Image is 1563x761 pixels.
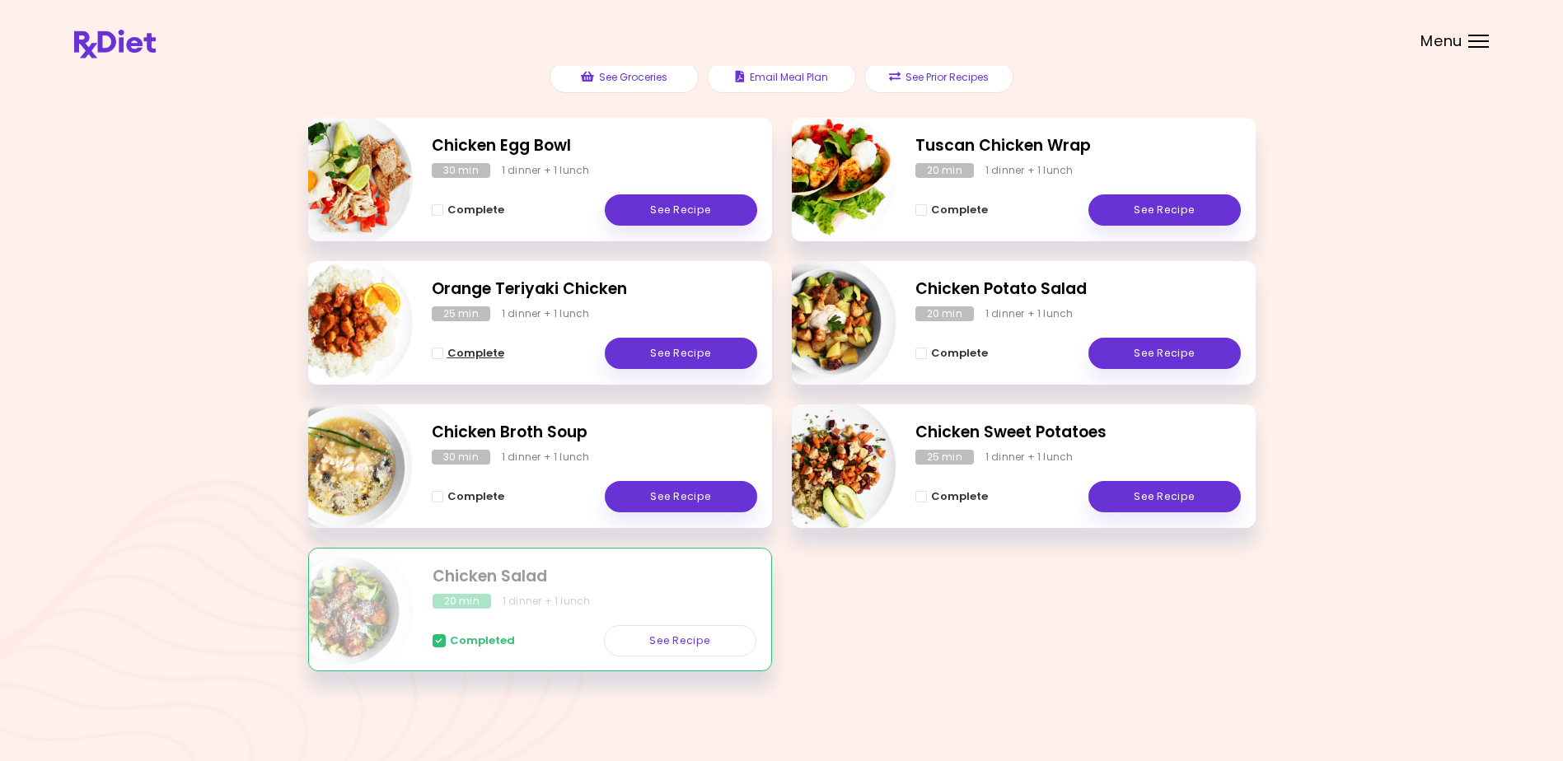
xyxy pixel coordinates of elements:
div: 1 dinner + 1 lunch [985,450,1074,465]
div: 20 min [915,306,974,321]
img: Info - Orange Teriyaki Chicken [276,254,413,391]
img: Info - Chicken Broth Soup [276,398,413,535]
button: Complete - Chicken Sweet Potatoes [915,487,988,507]
img: Info - Chicken Sweet Potatoes [760,398,896,535]
h2: Chicken Broth Soup [432,421,757,445]
h2: Chicken Potato Salad [915,278,1241,301]
a: See Recipe - Chicken Sweet Potatoes [1088,481,1241,512]
h2: Chicken Salad [433,565,756,589]
button: Complete - Chicken Broth Soup [432,487,504,507]
div: 1 dinner + 1 lunch [502,163,590,178]
button: Email Meal Plan [707,62,856,93]
span: Complete [931,347,988,360]
div: 1 dinner + 1 lunch [502,450,590,465]
button: Complete - Tuscan Chicken Wrap [915,200,988,220]
div: 1 dinner + 1 lunch [985,306,1074,321]
div: 20 min [433,594,491,609]
div: 25 min [915,450,974,465]
h2: Tuscan Chicken Wrap [915,134,1241,158]
a: See Recipe - Chicken Salad [604,625,756,656]
a: See Recipe - Tuscan Chicken Wrap [1088,194,1241,226]
img: Info - Chicken Potato Salad [760,254,896,391]
button: See Groceries [550,62,699,93]
button: Complete - Orange Teriyaki Chicken [432,343,504,363]
span: Menu [1420,34,1462,49]
div: 25 min [432,306,490,321]
a: See Recipe - Orange Teriyaki Chicken [605,338,757,369]
a: See Recipe - Chicken Egg Bowl [605,194,757,226]
div: 30 min [432,163,490,178]
div: 30 min [432,450,490,465]
div: 1 dinner + 1 lunch [985,163,1074,178]
img: Info - Chicken Salad [277,542,414,679]
button: Complete - Chicken Egg Bowl [432,200,504,220]
a: See Recipe - Chicken Potato Salad [1088,338,1241,369]
h2: Orange Teriyaki Chicken [432,278,757,301]
div: 1 dinner + 1 lunch [502,306,590,321]
img: Info - Tuscan Chicken Wrap [760,111,896,248]
h2: Chicken Sweet Potatoes [915,421,1241,445]
span: Completed [450,634,515,647]
a: See Recipe - Chicken Broth Soup [605,481,757,512]
h2: Chicken Egg Bowl [432,134,757,158]
span: Complete [931,490,988,503]
img: RxDiet [74,30,156,58]
span: Complete [447,347,504,360]
div: 20 min [915,163,974,178]
button: See Prior Recipes [864,62,1013,93]
div: 1 dinner + 1 lunch [503,594,591,609]
img: Info - Chicken Egg Bowl [276,111,413,248]
span: Complete [931,203,988,217]
span: Complete [447,490,504,503]
span: Complete [447,203,504,217]
button: Complete - Chicken Potato Salad [915,343,988,363]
